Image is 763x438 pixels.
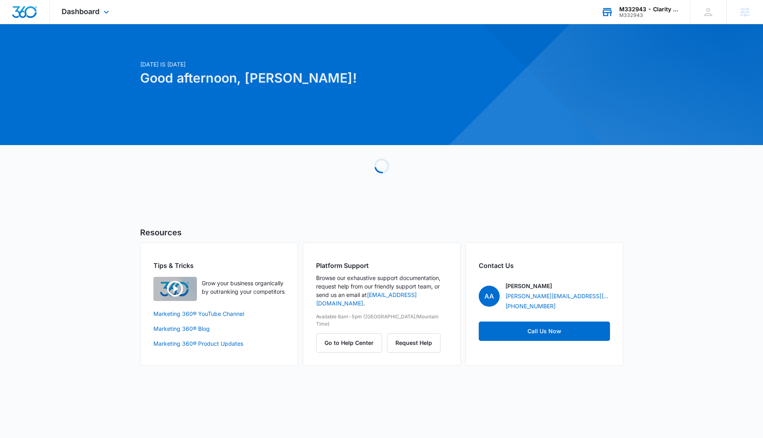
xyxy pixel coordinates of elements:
[505,302,556,310] a: [PHONE_NUMBER]
[316,261,447,270] h2: Platform Support
[202,279,285,296] p: Grow your business organically by outranking your competitors
[62,7,99,16] span: Dashboard
[153,324,285,333] a: Marketing 360® Blog
[619,6,678,12] div: account name
[316,333,382,353] button: Go to Help Center
[479,286,500,307] span: AA
[619,12,678,18] div: account id
[316,274,447,307] p: Browse our exhaustive support documentation, request help from our friendly support team, or send...
[316,339,387,346] a: Go to Help Center
[387,339,440,346] a: Request Help
[153,261,285,270] h2: Tips & Tricks
[153,339,285,348] a: Marketing 360® Product Updates
[479,261,610,270] h2: Contact Us
[387,333,440,353] button: Request Help
[140,226,623,239] h5: Resources
[316,313,447,328] p: Available 8am-5pm ([GEOGRAPHIC_DATA]/Mountain Time)
[153,309,285,318] a: Marketing 360® YouTube Channel
[479,322,610,341] a: Call Us Now
[140,60,459,69] p: [DATE] is [DATE]
[140,69,459,88] h1: Good afternoon, [PERSON_NAME]!
[505,292,610,300] a: [PERSON_NAME][EMAIL_ADDRESS][DOMAIN_NAME]
[153,277,197,301] img: Quick Overview Video
[505,282,552,290] p: [PERSON_NAME]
